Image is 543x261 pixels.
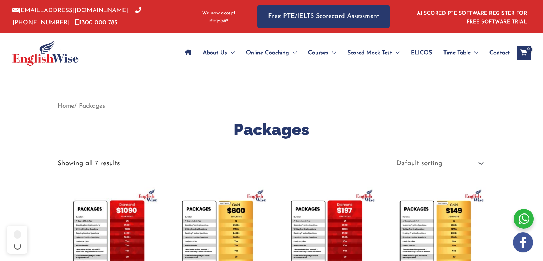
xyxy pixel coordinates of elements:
span: Menu Toggle [227,40,235,65]
span: ELICOS [411,40,432,65]
p: Showing all 7 results [57,160,120,167]
select: Shop order [391,157,486,171]
span: Menu Toggle [471,40,478,65]
nav: Site Navigation: Main Menu [179,40,510,65]
a: Scored Mock TestMenu Toggle [342,40,405,65]
img: white-facebook.png [513,232,533,252]
span: Menu Toggle [328,40,336,65]
a: About UsMenu Toggle [197,40,240,65]
img: cropped-ew-logo [12,40,79,66]
a: Online CoachingMenu Toggle [240,40,302,65]
a: [PHONE_NUMBER] [12,8,141,25]
span: Time Table [443,40,471,65]
span: Courses [308,40,328,65]
span: Menu Toggle [289,40,297,65]
span: We now accept [202,10,235,17]
a: View Shopping Cart, empty [517,46,531,60]
nav: Breadcrumb [57,100,486,112]
h1: Packages [57,118,486,141]
a: Free PTE/IELTS Scorecard Assessment [257,5,390,28]
span: Scored Mock Test [347,40,392,65]
a: CoursesMenu Toggle [302,40,342,65]
a: Time TableMenu Toggle [438,40,484,65]
span: Menu Toggle [392,40,399,65]
a: [EMAIL_ADDRESS][DOMAIN_NAME] [12,8,128,14]
a: ELICOS [405,40,438,65]
span: About Us [203,40,227,65]
span: Online Coaching [246,40,289,65]
img: Afterpay-Logo [209,19,228,23]
span: Contact [489,40,510,65]
a: 1300 000 783 [75,20,117,26]
a: AI SCORED PTE SOFTWARE REGISTER FOR FREE SOFTWARE TRIAL [417,11,527,25]
a: Contact [484,40,510,65]
aside: Header Widget 1 [413,5,531,28]
a: Home [57,103,74,109]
